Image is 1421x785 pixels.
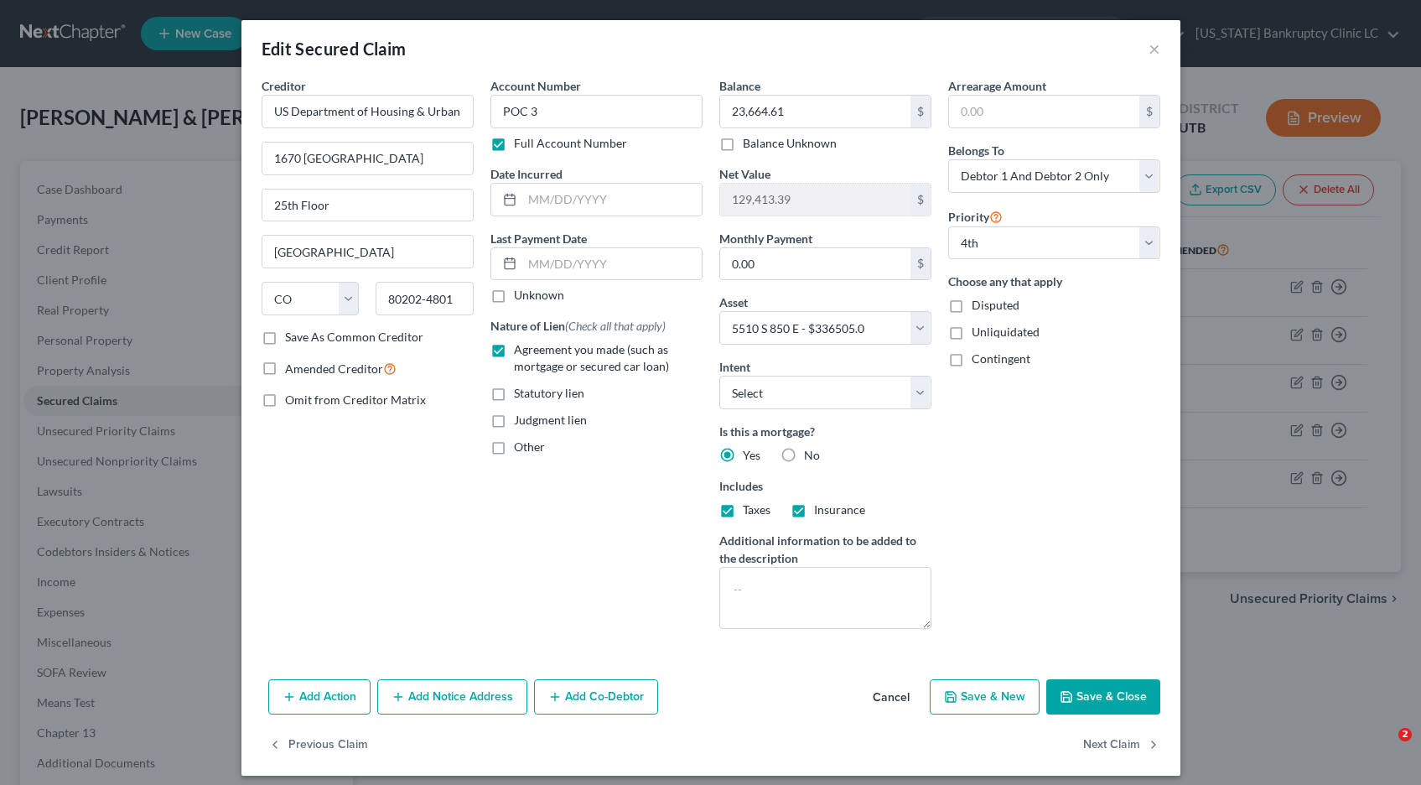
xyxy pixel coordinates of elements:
[719,77,760,95] label: Balance
[514,413,587,427] span: Judgment lien
[262,79,306,93] span: Creditor
[949,96,1139,127] input: 0.00
[262,95,474,128] input: Search creditor by name...
[948,206,1003,226] label: Priority
[743,135,837,152] label: Balance Unknown
[719,358,750,376] label: Intent
[490,165,563,183] label: Date Incurred
[859,681,923,715] button: Cancel
[522,248,702,280] input: MM/DD/YYYY
[268,679,371,715] button: Add Action
[1083,728,1160,763] button: Next Claim
[1046,679,1160,715] button: Save & Close
[262,236,473,268] input: Enter city...
[376,282,474,315] input: Enter zip...
[719,165,770,183] label: Net Value
[514,386,584,400] span: Statutory lien
[930,679,1040,715] button: Save & New
[490,95,703,128] input: --
[910,248,931,280] div: $
[804,448,820,462] span: No
[268,728,368,763] button: Previous Claim
[719,532,931,567] label: Additional information to be added to the description
[720,96,910,127] input: 0.00
[972,351,1030,366] span: Contingent
[910,96,931,127] div: $
[285,329,423,346] label: Save As Common Creditor
[1149,39,1160,59] button: ×
[719,477,931,495] label: Includes
[262,37,407,60] div: Edit Secured Claim
[262,190,473,221] input: Apt, Suite, etc...
[285,361,383,376] span: Amended Creditor
[743,502,770,517] span: Taxes
[948,273,1160,290] label: Choose any that apply
[565,319,666,333] span: (Check all that apply)
[514,342,669,373] span: Agreement you made (such as mortgage or secured car loan)
[490,230,587,247] label: Last Payment Date
[972,325,1040,339] span: Unliquidated
[534,679,658,715] button: Add Co-Debtor
[814,502,865,517] span: Insurance
[719,423,931,440] label: Is this a mortgage?
[972,298,1019,312] span: Disputed
[948,143,1004,158] span: Belongs To
[514,135,627,152] label: Full Account Number
[719,295,748,309] span: Asset
[719,230,812,247] label: Monthly Payment
[1398,728,1412,741] span: 2
[262,143,473,174] input: Enter address...
[910,184,931,216] div: $
[514,439,545,454] span: Other
[490,317,666,335] label: Nature of Lien
[285,392,426,407] span: Omit from Creditor Matrix
[743,448,760,462] span: Yes
[514,287,564,304] label: Unknown
[948,77,1046,95] label: Arrearage Amount
[490,77,581,95] label: Account Number
[522,184,702,216] input: MM/DD/YYYY
[1139,96,1159,127] div: $
[720,184,910,216] input: 0.00
[377,679,527,715] button: Add Notice Address
[720,248,910,280] input: 0.00
[1364,728,1404,768] iframe: Intercom live chat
